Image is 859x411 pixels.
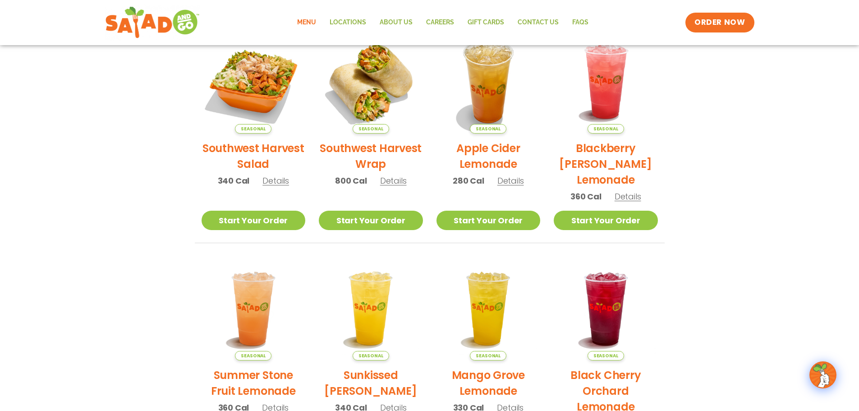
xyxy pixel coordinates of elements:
[694,17,745,28] span: ORDER NOW
[323,12,373,33] a: Locations
[235,124,271,134] span: Seasonal
[588,124,624,134] span: Seasonal
[290,12,323,33] a: Menu
[810,362,836,388] img: wpChatIcon
[436,367,541,399] h2: Mango Grove Lemonade
[373,12,419,33] a: About Us
[615,191,641,202] span: Details
[570,190,602,203] span: 360 Cal
[262,175,289,186] span: Details
[202,140,306,172] h2: Southwest Harvest Salad
[202,29,306,134] img: Product photo for Southwest Harvest Salad
[380,175,407,186] span: Details
[319,211,423,230] a: Start Your Order
[436,257,541,361] img: Product photo for Mango Grove Lemonade
[470,351,506,360] span: Seasonal
[202,257,306,361] img: Product photo for Summer Stone Fruit Lemonade
[202,211,306,230] a: Start Your Order
[353,351,389,360] span: Seasonal
[470,124,506,134] span: Seasonal
[453,175,484,187] span: 280 Cal
[419,12,461,33] a: Careers
[497,175,524,186] span: Details
[290,12,595,33] nav: Menu
[319,29,423,134] img: Product photo for Southwest Harvest Wrap
[436,29,541,134] img: Product photo for Apple Cider Lemonade
[461,12,511,33] a: GIFT CARDS
[218,175,250,187] span: 340 Cal
[235,351,271,360] span: Seasonal
[319,140,423,172] h2: Southwest Harvest Wrap
[319,367,423,399] h2: Sunkissed [PERSON_NAME]
[554,140,658,188] h2: Blackberry [PERSON_NAME] Lemonade
[554,211,658,230] a: Start Your Order
[554,257,658,361] img: Product photo for Black Cherry Orchard Lemonade
[554,29,658,134] img: Product photo for Blackberry Bramble Lemonade
[319,257,423,361] img: Product photo for Sunkissed Yuzu Lemonade
[353,124,389,134] span: Seasonal
[685,13,754,32] a: ORDER NOW
[588,351,624,360] span: Seasonal
[511,12,565,33] a: Contact Us
[436,140,541,172] h2: Apple Cider Lemonade
[565,12,595,33] a: FAQs
[202,367,306,399] h2: Summer Stone Fruit Lemonade
[105,5,200,41] img: new-SAG-logo-768×292
[335,175,367,187] span: 800 Cal
[436,211,541,230] a: Start Your Order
